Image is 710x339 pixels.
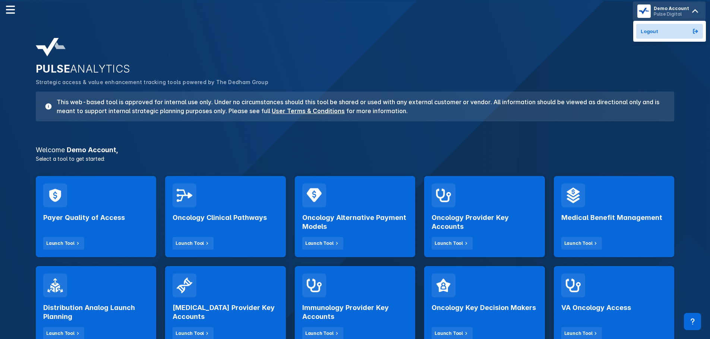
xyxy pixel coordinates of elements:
a: User Terms & Conditions [272,107,345,115]
button: Launch Tool [561,237,602,250]
button: Launch Tool [302,237,343,250]
div: Launch Tool [435,330,463,337]
h2: PULSE [36,63,674,75]
h3: This web-based tool is approved for internal use only. Under no circumstances should this tool be... [52,97,665,115]
div: Pulse Digital [654,11,689,17]
div: Launch Tool [305,240,334,247]
a: Payer Quality of AccessLaunch Tool [36,176,156,257]
a: Oncology Provider Key AccountsLaunch Tool [424,176,545,257]
h2: Distribution Analog Launch Planning [43,303,149,321]
div: Launch Tool [305,330,334,337]
div: Launch Tool [176,330,204,337]
a: Oncology Alternative Payment ModelsLaunch Tool [295,176,415,257]
h3: Demo Account , [31,147,679,153]
h2: VA Oncology Access [561,303,631,312]
img: menu--horizontal.svg [6,5,15,14]
p: Strategic access & value enhancement tracking tools powered by The Dedham Group [36,78,674,86]
p: Select a tool to get started: [31,155,679,163]
img: pulse-analytics-logo [36,38,66,57]
h2: Oncology Provider Key Accounts [432,213,537,231]
div: Launch Tool [46,330,75,337]
div: Launch Tool [564,240,593,247]
a: Oncology Clinical PathwaysLaunch Tool [165,176,285,257]
div: Launch Tool [176,240,204,247]
div: Launch Tool [46,240,75,247]
div: Launch Tool [564,330,593,337]
button: Launch Tool [43,237,84,250]
a: Medical Benefit ManagementLaunch Tool [554,176,674,257]
h2: Oncology Alternative Payment Models [302,213,408,231]
span: Welcome [36,146,65,154]
button: Launch Tool [432,237,473,250]
button: Launch Tool [173,237,214,250]
span: Logout [641,28,658,34]
h2: [MEDICAL_DATA] Provider Key Accounts [173,303,278,321]
h2: Medical Benefit Management [561,213,662,222]
button: Logout [636,24,703,39]
h2: Oncology Key Decision Makers [432,303,536,312]
h2: Payer Quality of Access [43,213,125,222]
div: Contact Support [684,313,701,330]
h2: Oncology Clinical Pathways [173,213,267,222]
div: Demo Account [654,6,689,11]
h2: Immunology Provider Key Accounts [302,303,408,321]
span: ANALYTICS [70,63,130,75]
div: Launch Tool [435,240,463,247]
img: menu button [639,6,649,16]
